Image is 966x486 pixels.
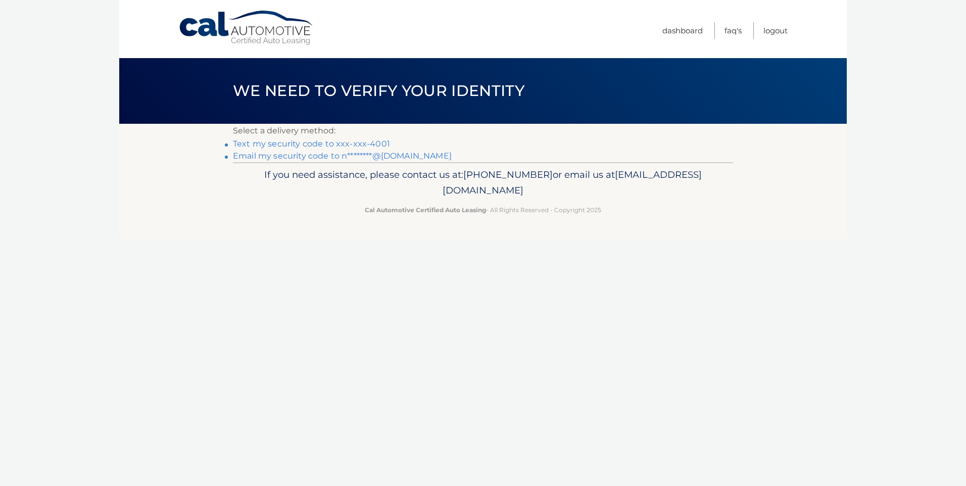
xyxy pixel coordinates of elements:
[239,205,727,215] p: - All Rights Reserved - Copyright 2025
[233,81,524,100] span: We need to verify your identity
[463,169,553,180] span: [PHONE_NUMBER]
[233,151,452,161] a: Email my security code to n********@[DOMAIN_NAME]
[763,22,788,39] a: Logout
[725,22,742,39] a: FAQ's
[239,167,727,199] p: If you need assistance, please contact us at: or email us at
[233,124,733,138] p: Select a delivery method:
[662,22,703,39] a: Dashboard
[233,139,390,149] a: Text my security code to xxx-xxx-4001
[365,206,486,214] strong: Cal Automotive Certified Auto Leasing
[178,10,315,46] a: Cal Automotive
